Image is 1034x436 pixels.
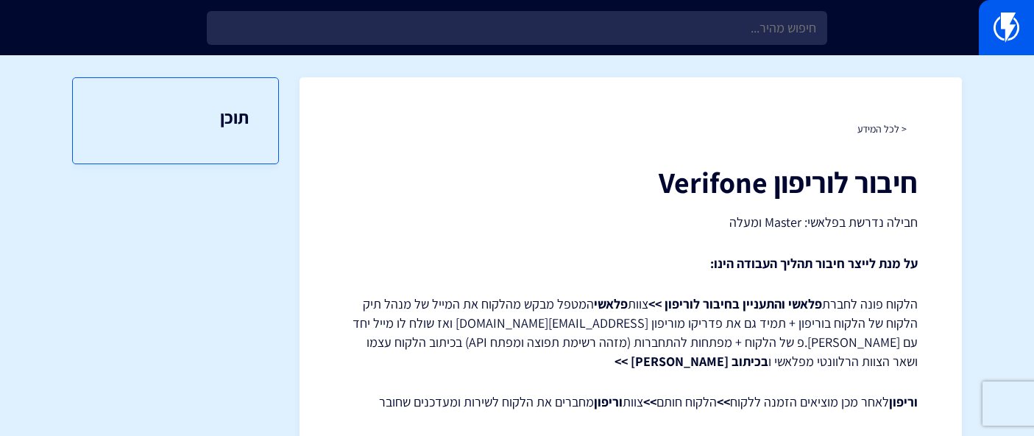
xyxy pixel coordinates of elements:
strong: וריפון [594,393,623,410]
input: חיפוש מהיר... [207,11,827,45]
strong: >> [717,393,730,410]
strong: פלאשי [594,295,628,312]
h1: חיבור לוריפון Verifone [344,166,918,198]
strong: בכיתוב [PERSON_NAME] >> [615,353,768,370]
strong: על מנת לייצר חיבור תהליך העבודה הינו: [710,255,918,272]
strong: פלאשי והתעניין בחיבור לוריפון >> [648,295,822,312]
p: חבילה נדרשת בפלאשי: Master ומעלה [344,213,918,232]
p: הלקוח פונה לחברת צוות המטפל מבקש מהלקוח את המייל של מנהל תיק הלקוח של הלקוח בוריפון + תמיד גם את ... [344,295,918,370]
strong: >> [643,393,656,410]
p: לאחר מכן מוציאים הזמנה ללקוח הלקוח חותם צוות מחברים את הלקוח לשירות ומעדכנים שחובר [344,393,918,412]
a: < לכל המידע [857,122,907,136]
h3: תוכן [102,108,249,127]
strong: וריפון [889,393,918,410]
